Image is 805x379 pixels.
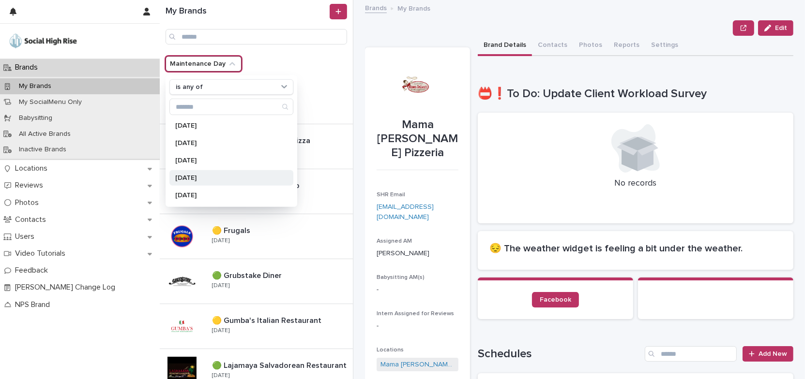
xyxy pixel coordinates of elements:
p: NPS Brand [11,300,58,309]
button: Settings [645,36,684,56]
p: Photos [11,198,46,207]
button: Edit [758,20,793,36]
h2: 😔 The weather widget is feeling a bit under the weather. [489,243,782,254]
img: o5DnuTxEQV6sW9jFYBBf [8,31,78,51]
a: Brands [365,2,387,13]
a: 🟢 Grubstake Diner🟢 Grubstake Diner [DATE] [160,259,353,304]
p: Mama [PERSON_NAME] Pizzeria [377,118,458,160]
h1: 📛❗To Do: Update Client Workload Survey [478,87,793,101]
p: 🟡 Gumba's Italian Restaurant [212,314,323,325]
a: 🟡 Gumba's Italian Restaurant🟡 Gumba's Italian Restaurant [DATE] [160,304,353,349]
p: [DATE] [212,372,229,379]
h1: My Brands [166,6,328,17]
a: Facebook [532,292,579,307]
div: Search [169,99,293,115]
a: 🟢 698 Cafe 新東溢豐🟢 698 Cafe 新東溢豐 [DATE] [160,79,353,124]
p: 🟢 Lajamaya Salvadorean Restaurant [212,359,349,370]
p: - [377,285,458,295]
p: [DATE] [212,237,229,244]
p: [DATE] [175,192,278,199]
a: Add New [743,346,793,362]
a: 🟡 Frugals🟡 Frugals [DATE] [160,214,353,259]
p: Brands [11,63,46,72]
p: 🟡 Frugals [212,224,252,235]
p: [DATE] [175,140,278,146]
p: All Active Brands [11,130,78,138]
span: Edit [775,25,787,31]
span: Babysitting AM(s) [377,275,425,280]
h1: Schedules [478,347,641,361]
span: Assigned AM [377,238,412,244]
p: [DATE] [175,157,278,164]
a: 🟢 [PERSON_NAME]'s Pizza🟢 [PERSON_NAME]'s Pizza [DATE] [160,124,353,169]
a: [EMAIL_ADDRESS][DOMAIN_NAME] [377,204,434,220]
input: Search [645,346,737,362]
p: [DATE] [212,327,229,334]
button: Maintenance Day [166,56,242,72]
p: [DATE] [212,282,229,289]
span: Intern Assigned for Reviews [377,311,454,317]
p: 🟢 Grubstake Diner [212,269,284,280]
span: Facebook [540,296,571,303]
button: Brand Details [478,36,532,56]
p: Inactive Brands [11,146,74,154]
p: Contacts [11,215,54,224]
a: 🟡 [PERSON_NAME] Pub🟡 [PERSON_NAME] Pub [DATE] [160,169,353,214]
p: Locations [11,164,55,173]
span: Locations [377,347,404,353]
p: My Brands [11,82,59,90]
p: Users [11,232,42,241]
p: [DATE] [175,122,278,129]
span: SHR Email [377,192,405,198]
input: Search [166,29,347,44]
p: [DATE] [175,175,278,181]
button: Contacts [532,36,573,56]
p: is any of [176,83,203,91]
p: [PERSON_NAME] Change Log [11,283,123,292]
p: [PERSON_NAME] [377,248,458,259]
p: No records [489,178,782,189]
a: Mama [PERSON_NAME] Pizzeria [380,360,455,370]
input: Search [170,99,293,115]
p: My Brands [397,2,430,13]
p: - [377,321,458,331]
p: Reviews [11,181,51,190]
p: Video Tutorials [11,249,73,258]
p: My SocialMenu Only [11,98,90,106]
button: Reports [608,36,645,56]
button: Photos [573,36,608,56]
p: Babysitting [11,114,60,122]
span: Add New [759,350,787,357]
p: Feedback [11,266,56,275]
